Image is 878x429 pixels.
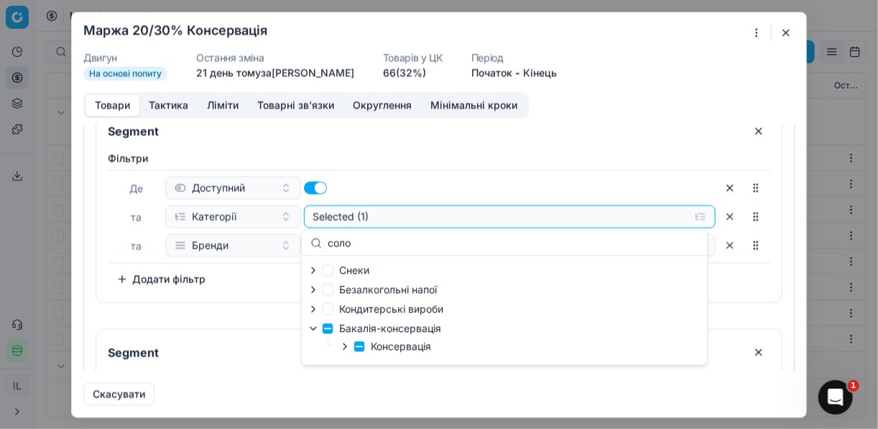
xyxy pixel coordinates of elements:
[343,95,421,116] button: Округлення
[105,341,741,364] input: Сегмент
[383,52,443,63] dt: Товарів у ЦК
[198,95,248,116] button: Ліміти
[313,209,684,223] div: Selected (1)
[523,65,557,80] button: Кінець
[304,205,716,228] button: Selected (1)
[471,65,512,80] button: Початок
[105,119,741,142] input: Сегмент
[322,284,333,295] input: Безалкогольні напої
[848,380,859,392] span: 1
[248,95,343,116] button: Товарні зв'язки
[96,308,782,323] div: OR
[108,267,214,290] button: Додати фільтр
[383,65,426,80] a: 66(32%)
[339,322,441,334] span: Бакалія-консервація
[322,303,333,315] input: Кондитерськi вироби
[339,264,369,276] span: Снеки
[130,182,144,194] span: Де
[192,209,236,223] span: Категорії
[818,380,853,415] iframe: Intercom live chat
[196,66,354,78] span: 21 день тому за [PERSON_NAME]
[86,95,139,116] button: Товари
[421,95,527,116] button: Мінімальні кроки
[196,52,354,63] dt: Остання зміна
[192,238,228,252] span: Бренди
[131,239,142,252] span: та
[515,65,520,80] span: -
[108,151,770,165] label: Фiльтри
[131,211,142,223] span: та
[371,340,431,352] span: Консервація
[83,382,154,405] button: Скасувати
[192,180,245,195] span: Доступний
[339,303,443,315] span: Кондитерськi вироби
[83,52,167,63] dt: Двигун
[339,283,437,295] span: Безалкогольні напої
[471,52,557,63] dt: Період
[83,24,267,37] h2: Маржа 20/30% Консервація
[322,264,333,276] input: Снеки
[83,66,167,80] span: На основі попиту
[328,236,698,250] input: Search...
[322,323,333,334] input: Бакалія-консервація
[353,341,365,352] input: Консервація
[139,95,198,116] button: Тактика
